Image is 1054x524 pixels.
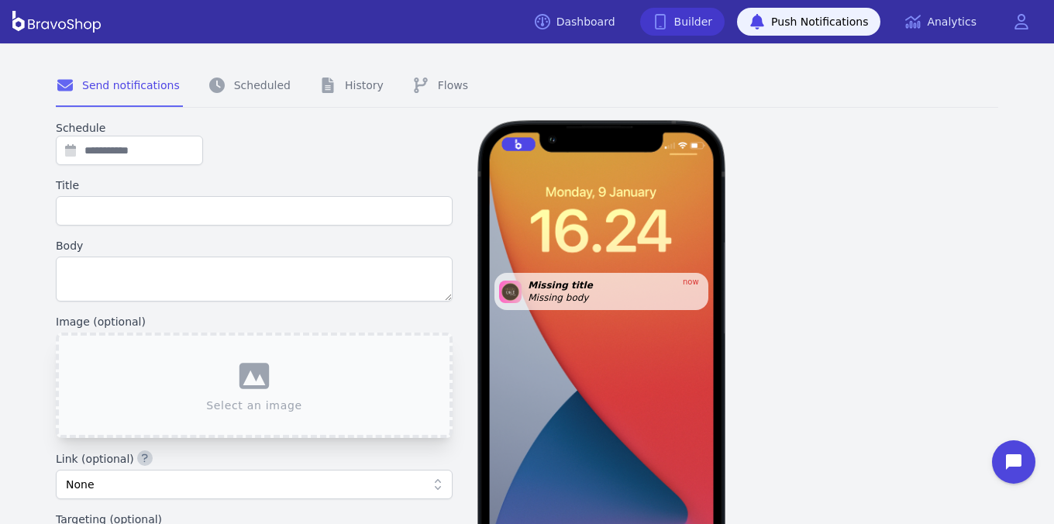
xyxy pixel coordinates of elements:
button: Link (optional) [137,450,153,466]
button: Select an image [56,333,453,438]
label: Image (optional) [56,314,453,329]
div: Missing body [528,291,701,304]
a: Flows [412,65,471,107]
a: History [319,65,387,107]
div: Missing title [528,279,683,291]
a: Push Notifications [737,8,880,36]
label: Schedule [56,120,453,136]
a: Dashboard [522,8,628,36]
div: None [66,477,426,492]
a: Scheduled [208,65,294,107]
label: Body [56,238,453,253]
img: BravoShop [12,11,101,33]
a: Send notifications [56,65,183,107]
div: now [683,276,699,288]
a: Analytics [893,8,989,36]
nav: Tabs [56,65,998,108]
a: Builder [640,8,725,36]
label: Title [56,178,453,193]
label: Link (optional) [56,450,453,467]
